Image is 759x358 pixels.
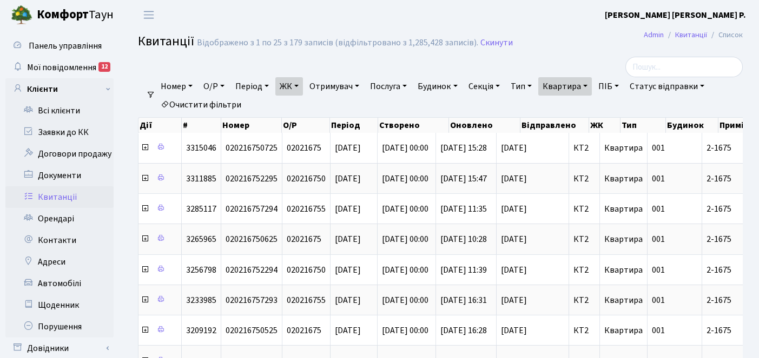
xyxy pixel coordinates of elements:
[335,173,361,185] span: [DATE]
[11,4,32,26] img: logo.png
[37,6,89,23] b: Комфорт
[186,325,216,336] span: 3209192
[186,233,216,245] span: 3265965
[538,77,592,96] a: Квартира
[335,233,361,245] span: [DATE]
[604,294,643,306] span: Квартира
[604,142,643,154] span: Квартира
[605,9,746,22] a: [PERSON_NAME] [PERSON_NAME] Р.
[464,77,504,96] a: Секція
[440,142,487,154] span: [DATE] 15:28
[186,294,216,306] span: 3233985
[382,233,428,245] span: [DATE] 00:00
[135,6,162,24] button: Переключити навігацію
[520,118,590,133] th: Відправлено
[231,77,273,96] a: Період
[5,165,114,186] a: Документи
[382,294,428,306] span: [DATE] 00:00
[652,203,665,215] span: 001
[501,326,564,335] span: [DATE]
[625,57,743,77] input: Пошук...
[440,173,487,185] span: [DATE] 15:47
[440,325,487,336] span: [DATE] 16:28
[382,325,428,336] span: [DATE] 00:00
[501,235,564,244] span: [DATE]
[605,9,746,21] b: [PERSON_NAME] [PERSON_NAME] Р.
[5,273,114,294] a: Автомобілі
[226,203,278,215] span: 020216757294
[501,296,564,305] span: [DATE]
[37,6,114,24] span: Таун
[330,118,378,133] th: Період
[449,118,520,133] th: Оновлено
[287,203,326,215] span: 020216755
[182,118,221,133] th: #
[27,62,96,73] span: Мої повідомлення
[275,77,303,96] a: ЖК
[382,264,428,276] span: [DATE] 00:00
[573,205,595,213] span: КТ2
[5,294,114,316] a: Щоденник
[652,325,665,336] span: 001
[5,316,114,337] a: Порушення
[501,205,564,213] span: [DATE]
[335,203,361,215] span: [DATE]
[480,38,513,48] a: Скинути
[573,144,595,152] span: КТ2
[226,142,278,154] span: 020216750725
[652,294,665,306] span: 001
[5,100,114,121] a: Всі клієнти
[226,233,278,245] span: 020216750625
[628,24,759,46] nav: breadcrumb
[186,203,216,215] span: 3285117
[382,203,428,215] span: [DATE] 00:00
[440,294,487,306] span: [DATE] 16:31
[666,118,718,133] th: Будинок
[199,77,229,96] a: О/Р
[226,294,278,306] span: 020216757293
[604,325,643,336] span: Квартира
[287,233,321,245] span: 02021675
[644,29,664,40] a: Admin
[573,174,595,183] span: КТ2
[573,326,595,335] span: КТ2
[5,208,114,229] a: Орендарі
[221,118,282,133] th: Номер
[604,264,643,276] span: Квартира
[366,77,411,96] a: Послуга
[604,173,643,185] span: Квартира
[413,77,461,96] a: Будинок
[29,40,102,52] span: Панель управління
[621,118,666,133] th: Тип
[287,173,326,185] span: 020216750
[604,203,643,215] span: Квартира
[5,57,114,78] a: Мої повідомлення12
[186,173,216,185] span: 3311885
[625,77,709,96] a: Статус відправки
[282,118,330,133] th: О/Р
[138,118,182,133] th: Дії
[382,173,428,185] span: [DATE] 00:00
[287,294,326,306] span: 020216755
[156,77,197,96] a: Номер
[5,35,114,57] a: Панель управління
[589,118,621,133] th: ЖК
[335,325,361,336] span: [DATE]
[594,77,623,96] a: ПІБ
[5,251,114,273] a: Адреси
[5,121,114,143] a: Заявки до КК
[226,173,278,185] span: 020216752295
[5,186,114,208] a: Квитанції
[287,142,321,154] span: 02021675
[573,266,595,274] span: КТ2
[604,233,643,245] span: Квартира
[186,142,216,154] span: 3315046
[5,229,114,251] a: Контакти
[5,143,114,165] a: Договори продажу
[287,264,326,276] span: 020216750
[573,296,595,305] span: КТ2
[335,294,361,306] span: [DATE]
[378,118,450,133] th: Створено
[197,38,478,48] div: Відображено з 1 по 25 з 179 записів (відфільтровано з 1,285,428 записів).
[335,264,361,276] span: [DATE]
